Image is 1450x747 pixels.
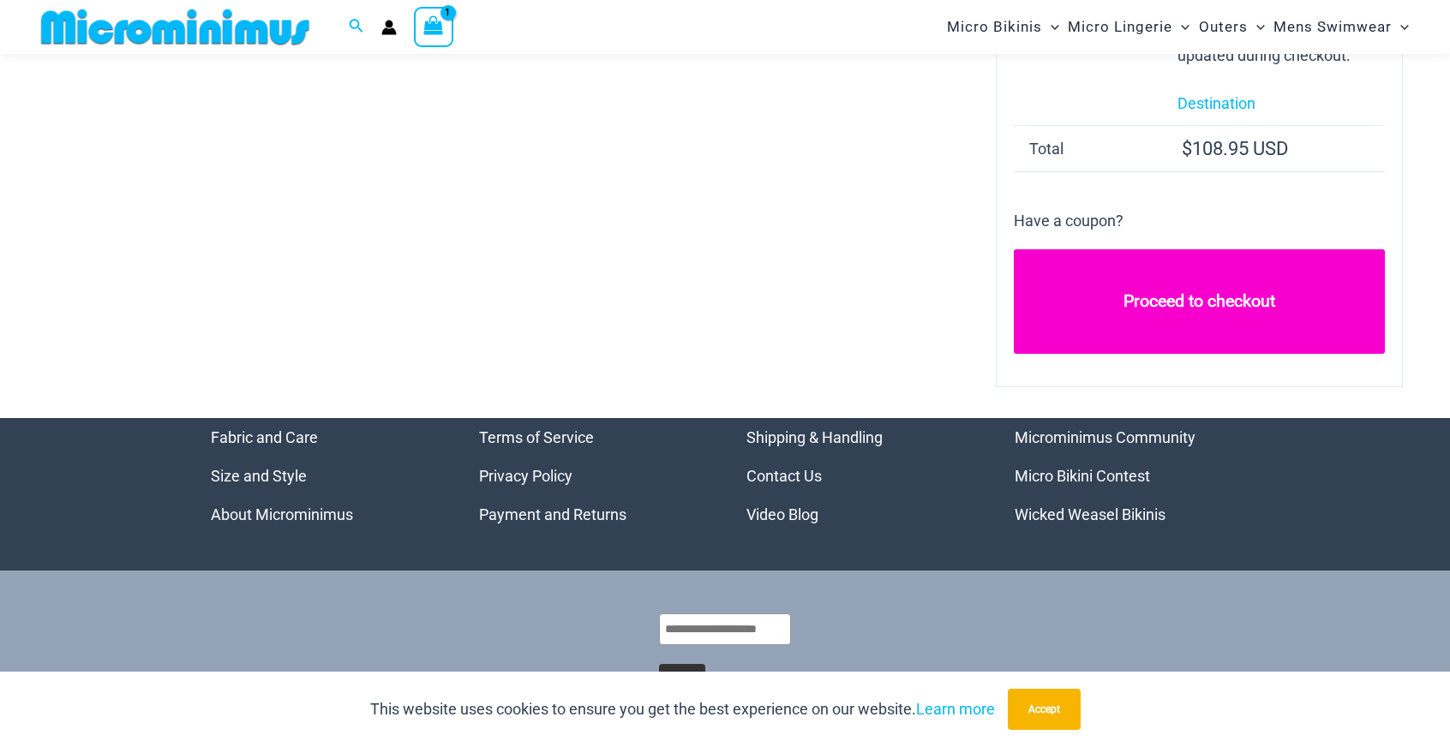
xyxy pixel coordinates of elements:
[1014,125,1162,171] th: Total
[1195,5,1269,49] a: OutersMenu ToggleMenu Toggle
[479,418,704,534] nav: Menu
[1015,428,1195,446] a: Microminimus Community
[943,5,1064,49] a: Micro BikinisMenu ToggleMenu Toggle
[479,428,594,446] a: Terms of Service
[1015,467,1150,485] a: Micro Bikini Contest
[916,700,995,718] a: Learn more
[1014,208,1123,234] p: Have a coupon?
[746,418,972,534] aside: Footer Widget 3
[746,505,818,523] a: Video Blog
[746,428,883,446] a: Shipping & Handling
[940,3,1416,51] nav: Site Navigation
[1199,5,1248,49] span: Outers
[746,418,972,534] nav: Menu
[746,467,822,485] a: Contact Us
[479,467,572,485] a: Privacy Policy
[479,418,704,534] aside: Footer Widget 2
[211,428,318,446] a: Fabric and Care
[1015,418,1240,534] aside: Footer Widget 4
[1068,5,1172,49] span: Micro Lingerie
[370,696,995,722] p: This website uses cookies to ensure you get the best experience on our website.
[479,505,626,523] a: Payment and Returns
[1008,689,1081,730] button: Accept
[1015,505,1165,523] a: Wicked Weasel Bikinis
[381,20,397,35] a: Account icon link
[1177,94,1255,112] a: Destination
[1064,5,1194,49] a: Micro LingerieMenu ToggleMenu Toggle
[1014,249,1385,354] a: Proceed to checkout
[1182,138,1192,159] span: $
[211,418,436,534] aside: Footer Widget 1
[1172,5,1189,49] span: Menu Toggle
[1273,5,1392,49] span: Mens Swimwear
[1042,5,1059,49] span: Menu Toggle
[211,505,353,523] a: About Microminimus
[349,16,364,38] a: Search icon link
[1248,5,1265,49] span: Menu Toggle
[414,7,453,46] a: View Shopping Cart, 1 items
[1182,138,1288,159] bdi: 108.95 USD
[211,467,307,485] a: Size and Style
[1392,5,1409,49] span: Menu Toggle
[211,418,436,534] nav: Menu
[947,5,1042,49] span: Micro Bikinis
[1269,5,1413,49] a: Mens SwimwearMenu ToggleMenu Toggle
[1015,418,1240,534] nav: Menu
[659,664,705,695] button: Submit
[34,8,316,46] img: MM SHOP LOGO FLAT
